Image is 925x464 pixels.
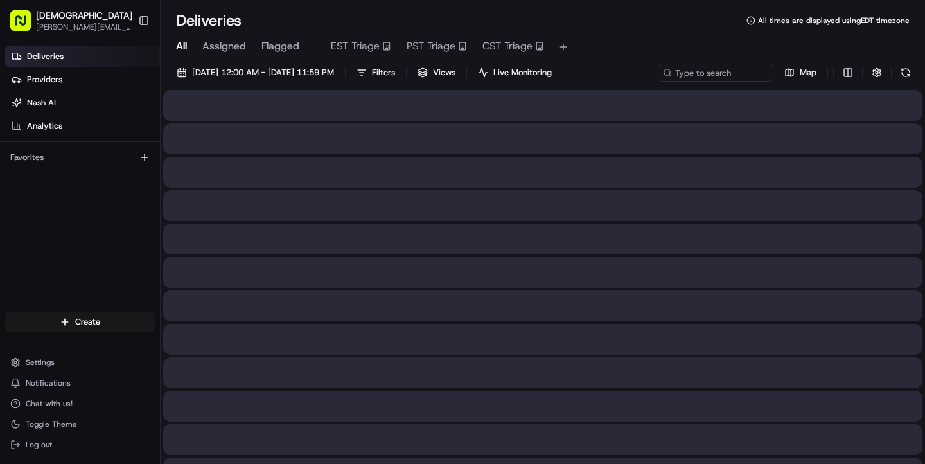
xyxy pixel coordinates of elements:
[27,120,62,132] span: Analytics
[5,374,155,392] button: Notifications
[493,67,552,78] span: Live Monitoring
[27,74,62,85] span: Providers
[758,15,910,26] span: All times are displayed using EDT timezone
[351,64,401,82] button: Filters
[658,64,773,82] input: Type to search
[779,64,822,82] button: Map
[5,415,155,433] button: Toggle Theme
[36,9,132,22] button: [DEMOGRAPHIC_DATA]
[75,316,100,328] span: Create
[5,312,155,332] button: Create
[407,39,455,54] span: PST Triage
[5,147,155,168] div: Favorites
[26,419,77,429] span: Toggle Theme
[472,64,558,82] button: Live Monitoring
[5,116,160,136] a: Analytics
[171,64,340,82] button: [DATE] 12:00 AM - [DATE] 11:59 PM
[800,67,816,78] span: Map
[27,51,64,62] span: Deliveries
[27,97,56,109] span: Nash AI
[36,22,132,32] button: [PERSON_NAME][EMAIL_ADDRESS][DOMAIN_NAME]
[5,93,160,113] a: Nash AI
[26,357,55,368] span: Settings
[176,39,187,54] span: All
[5,46,160,67] a: Deliveries
[26,398,73,409] span: Chat with us!
[261,39,299,54] span: Flagged
[5,436,155,454] button: Log out
[26,440,52,450] span: Log out
[192,67,334,78] span: [DATE] 12:00 AM - [DATE] 11:59 PM
[5,395,155,413] button: Chat with us!
[482,39,533,54] span: CST Triage
[412,64,461,82] button: Views
[176,10,242,31] h1: Deliveries
[433,67,455,78] span: Views
[331,39,380,54] span: EST Triage
[372,67,395,78] span: Filters
[897,64,915,82] button: Refresh
[202,39,246,54] span: Assigned
[5,5,133,36] button: [DEMOGRAPHIC_DATA][PERSON_NAME][EMAIL_ADDRESS][DOMAIN_NAME]
[26,378,71,388] span: Notifications
[5,69,160,90] a: Providers
[5,353,155,371] button: Settings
